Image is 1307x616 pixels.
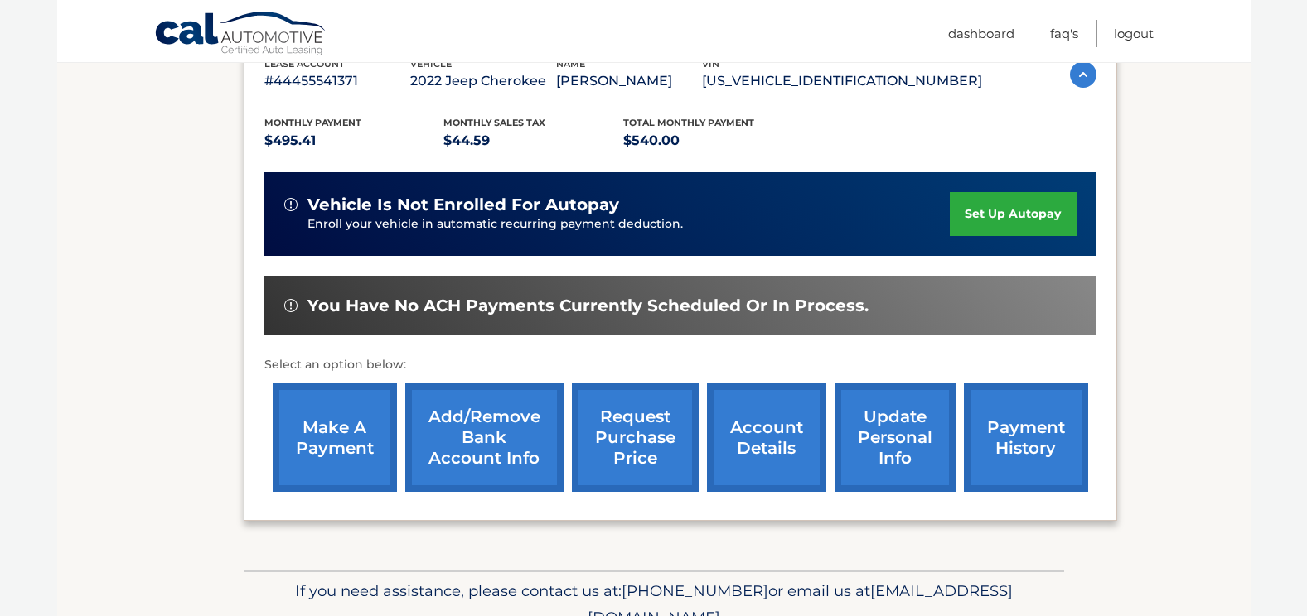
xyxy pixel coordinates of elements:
p: 2022 Jeep Cherokee [410,70,556,93]
p: [US_VEHICLE_IDENTIFICATION_NUMBER] [702,70,982,93]
a: account details [707,383,826,492]
p: $44.59 [443,129,623,152]
a: Logout [1114,20,1154,47]
p: Select an option below: [264,355,1096,375]
span: vehicle [410,58,452,70]
a: FAQ's [1050,20,1078,47]
a: make a payment [273,383,397,492]
p: [PERSON_NAME] [556,70,702,93]
p: Enroll your vehicle in automatic recurring payment deduction. [307,215,951,233]
span: You have no ACH payments currently scheduled or in process. [307,296,869,316]
a: Dashboard [948,20,1014,47]
a: update personal info [835,383,956,492]
p: #44455541371 [264,70,410,93]
a: payment history [964,383,1088,492]
span: Monthly sales Tax [443,117,545,128]
span: Monthly Payment [264,117,361,128]
a: request purchase price [572,383,699,492]
p: $540.00 [623,129,803,152]
a: Cal Automotive [154,11,328,59]
span: Total Monthly Payment [623,117,754,128]
img: alert-white.svg [284,198,298,211]
img: alert-white.svg [284,299,298,312]
span: lease account [264,58,345,70]
p: $495.41 [264,129,444,152]
a: Add/Remove bank account info [405,383,564,492]
span: name [556,58,585,70]
a: set up autopay [950,192,1076,236]
span: vehicle is not enrolled for autopay [307,195,619,215]
span: [PHONE_NUMBER] [622,581,768,600]
img: accordion-active.svg [1070,61,1096,88]
span: vin [702,58,719,70]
